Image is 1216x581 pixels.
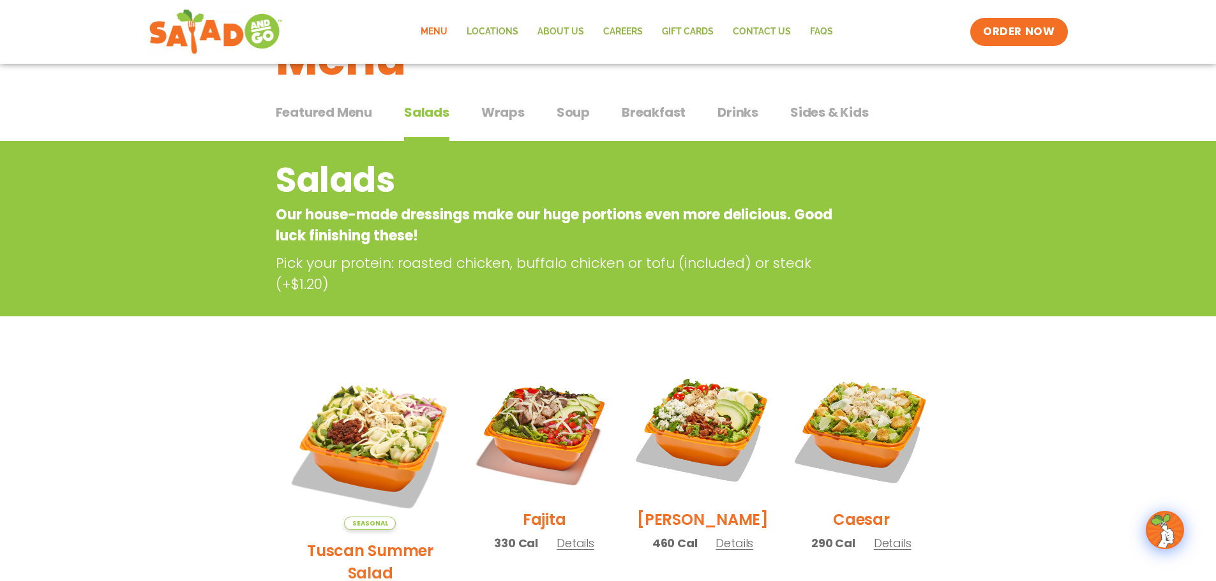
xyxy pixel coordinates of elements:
img: wpChatIcon [1147,512,1183,548]
h2: [PERSON_NAME] [637,508,769,531]
span: 290 Cal [811,534,855,552]
span: Sides & Kids [790,103,869,122]
span: Breakfast [622,103,686,122]
h2: Salads [276,154,838,206]
span: Details [557,535,594,551]
a: FAQs [800,17,843,47]
a: About Us [528,17,594,47]
h2: Fajita [523,508,566,531]
a: Contact Us [723,17,800,47]
span: 460 Cal [652,534,698,552]
h2: Caesar [833,508,890,531]
a: Careers [594,17,652,47]
a: GIFT CARDS [652,17,723,47]
img: Product photo for Cobb Salad [633,360,772,499]
span: 330 Cal [494,534,538,552]
span: Seasonal [344,517,396,530]
span: Wraps [481,103,525,122]
span: Featured Menu [276,103,372,122]
p: Pick your protein: roasted chicken, buffalo chicken or tofu (included) or steak (+$1.20) [276,253,844,295]
span: Soup [557,103,590,122]
img: Product photo for Caesar Salad [792,360,931,499]
span: ORDER NOW [983,24,1055,40]
a: Menu [411,17,457,47]
span: Details [716,535,753,551]
span: Drinks [717,103,758,122]
img: Product photo for Tuscan Summer Salad [285,360,456,530]
img: Product photo for Fajita Salad [474,360,613,499]
nav: Menu [411,17,843,47]
p: Our house-made dressings make our huge portions even more delicious. Good luck finishing these! [276,204,838,246]
span: Details [874,535,912,551]
span: Salads [404,103,449,122]
img: new-SAG-logo-768×292 [149,6,283,57]
a: Locations [457,17,528,47]
a: ORDER NOW [970,18,1067,46]
div: Tabbed content [276,98,941,142]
